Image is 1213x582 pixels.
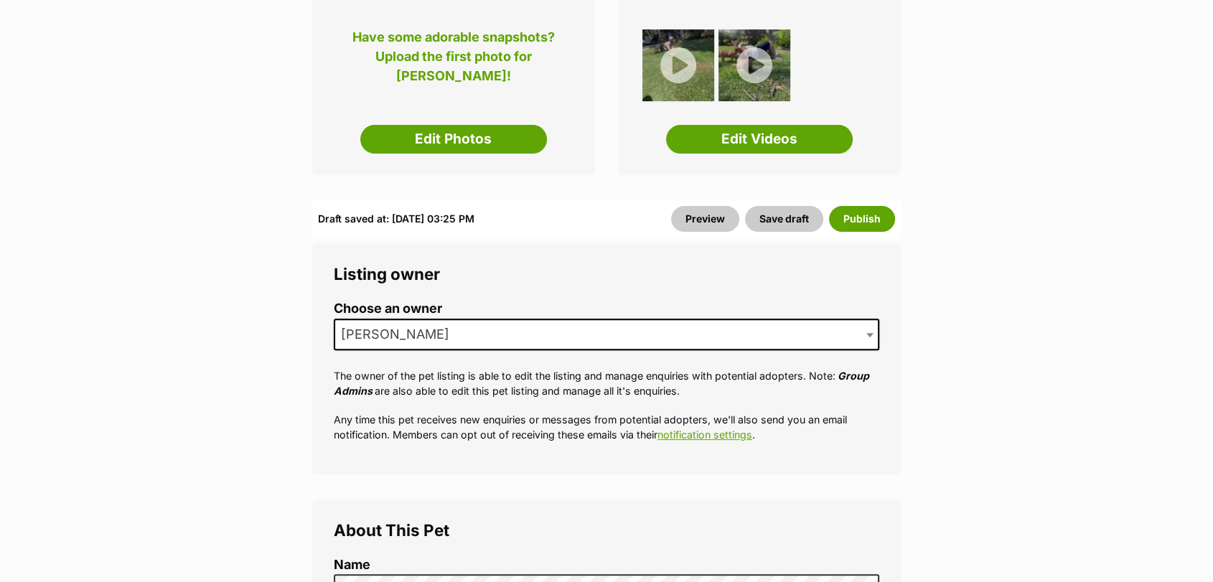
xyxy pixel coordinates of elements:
label: Name [334,558,879,573]
p: The owner of the pet listing is able to edit the listing and manage enquiries with potential adop... [334,368,879,399]
p: Have some adorable snapshots? Upload the first photo for [PERSON_NAME]! [334,27,573,75]
a: Edit Photos [360,125,547,154]
img: jx4pd0vh9qhoj9m4hqpe.jpg [718,29,790,101]
button: Save draft [745,206,823,232]
img: jf2cjld1uyvyqarxye4s.jpg [642,29,714,101]
p: Any time this pet receives new enquiries or messages from potential adopters, we'll also send you... [334,412,879,443]
a: Edit Videos [666,125,853,154]
a: Preview [671,206,739,232]
span: Holly Stokes [334,319,879,350]
label: Choose an owner [334,301,879,316]
span: About This Pet [334,520,449,540]
span: Listing owner [334,264,440,283]
span: Holly Stokes [335,324,464,344]
a: notification settings [657,428,752,441]
div: Draft saved at: [DATE] 03:25 PM [318,206,474,232]
button: Publish [829,206,895,232]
